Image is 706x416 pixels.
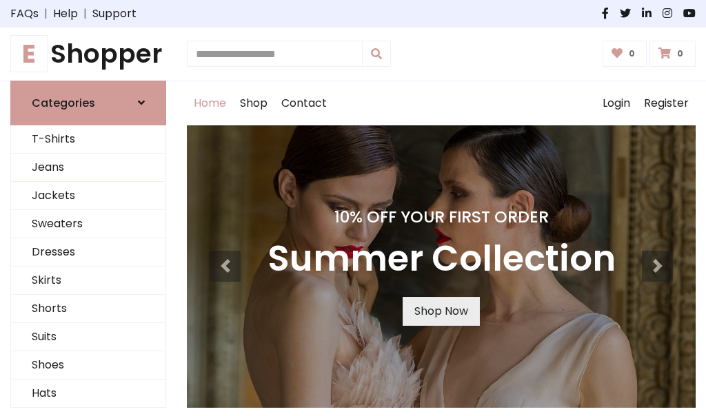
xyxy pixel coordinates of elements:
[10,81,166,125] a: Categories
[11,210,165,238] a: Sweaters
[637,81,696,125] a: Register
[11,238,165,267] a: Dresses
[649,41,696,67] a: 0
[268,238,616,280] h3: Summer Collection
[53,6,78,22] a: Help
[39,6,53,22] span: |
[10,6,39,22] a: FAQs
[11,182,165,210] a: Jackets
[403,297,480,326] a: Shop Now
[625,48,638,60] span: 0
[603,41,647,67] a: 0
[32,96,95,110] h6: Categories
[11,323,165,351] a: Suits
[10,39,166,70] a: EShopper
[268,207,616,227] h4: 10% Off Your First Order
[187,81,233,125] a: Home
[11,154,165,182] a: Jeans
[274,81,334,125] a: Contact
[11,351,165,379] a: Shoes
[596,81,637,125] a: Login
[78,6,92,22] span: |
[674,48,687,60] span: 0
[92,6,137,22] a: Support
[11,379,165,408] a: Hats
[11,295,165,323] a: Shorts
[11,267,165,295] a: Skirts
[10,39,166,70] h1: Shopper
[11,125,165,154] a: T-Shirts
[233,81,274,125] a: Shop
[10,35,48,72] span: E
